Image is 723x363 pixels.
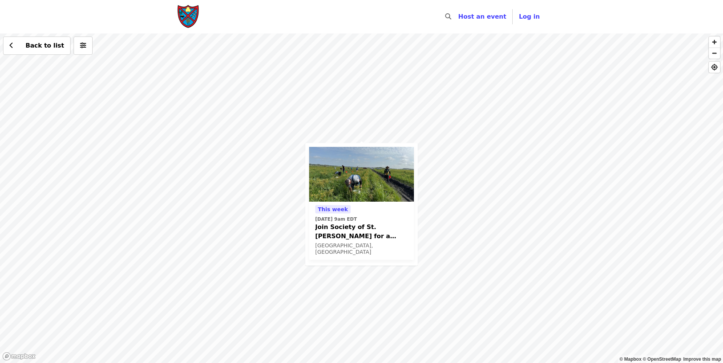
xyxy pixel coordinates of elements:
[315,223,408,241] span: Join Society of St. [PERSON_NAME] for a Glean in Mt. [PERSON_NAME] , [GEOGRAPHIC_DATA]✨
[709,48,720,59] button: Zoom Out
[643,357,681,362] a: OpenStreetMap
[456,8,462,26] input: Search
[709,37,720,48] button: Zoom In
[10,42,13,49] i: chevron-left icon
[458,13,506,20] a: Host an event
[309,147,414,202] img: Join Society of St. Andrew for a Glean in Mt. Dora , FL✨ organized by Society of St. Andrew
[3,37,71,55] button: Back to list
[683,357,721,362] a: Map feedback
[2,352,36,361] a: Mapbox logo
[445,13,451,20] i: search icon
[80,42,86,49] i: sliders-h icon
[519,13,540,20] span: Log in
[513,9,546,24] button: Log in
[315,216,357,223] time: [DATE] 9am EDT
[709,62,720,73] button: Find My Location
[177,5,200,29] img: Society of St. Andrew - Home
[318,206,348,212] span: This week
[620,357,642,362] a: Mapbox
[315,242,408,255] div: [GEOGRAPHIC_DATA], [GEOGRAPHIC_DATA]
[26,42,64,49] span: Back to list
[309,147,414,260] a: See details for "Join Society of St. Andrew for a Glean in Mt. Dora , FL✨"
[74,37,93,55] button: More filters (0 selected)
